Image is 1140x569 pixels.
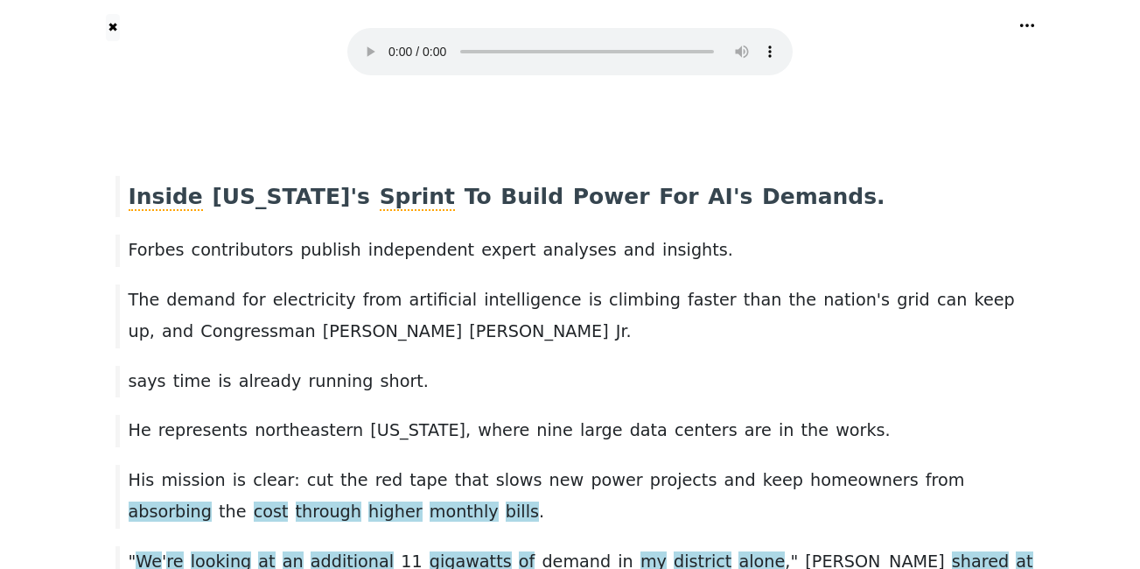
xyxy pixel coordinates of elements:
span: climbing [609,290,681,310]
span: time [173,371,211,391]
span: ' [350,184,357,211]
span: . [423,371,429,393]
span: centers [675,420,738,440]
span: is [589,290,602,310]
span: Sprint [380,184,455,211]
span: He [129,420,151,440]
span: monthly [430,502,499,523]
span: nine [536,420,572,440]
span: red [375,470,402,490]
span: that [455,470,489,490]
span: projects [650,470,717,490]
span: Power [573,184,650,209]
span: s [740,184,753,209]
span: works [836,420,885,440]
span: . [728,240,733,262]
span: mission [161,470,225,490]
span: intelligence [484,290,581,310]
span: the [340,470,368,490]
span: faster [688,290,737,310]
span: clear [253,470,294,490]
span: , [465,420,471,442]
span: short [381,371,423,391]
span: absorbing [129,502,212,523]
span: contributors [192,240,294,260]
span: [PERSON_NAME] [323,321,462,341]
span: ' [877,290,881,312]
span: Build [500,184,563,209]
span: nation [823,290,877,310]
span: is [233,470,246,490]
span: cut [307,470,333,490]
span: . [877,184,885,211]
span: and [162,321,193,341]
span: Demands [762,184,877,209]
span: . [626,321,632,343]
span: and [624,240,655,260]
span: AI [708,184,733,209]
span: The [129,290,160,310]
span: . [885,420,891,442]
span: keep [975,290,1015,310]
span: Inside [129,184,203,211]
span: independent [368,240,474,260]
span: [US_STATE] [370,420,465,440]
span: running [308,371,373,391]
span: Congressman [200,321,315,341]
span: higher [368,502,423,523]
span: already [239,371,302,391]
span: the [801,420,829,440]
span: and [724,470,756,490]
span: publish [300,240,360,260]
span: For [659,184,698,209]
span: keep [763,470,803,490]
span: cost [254,502,289,523]
span: from [926,470,965,490]
span: slows [496,470,542,490]
span: expert [481,240,535,260]
span: than [744,290,782,310]
span: , [150,321,155,343]
span: up [129,321,150,341]
span: electricity [273,290,356,310]
span: can [937,290,967,310]
span: To [465,184,492,209]
span: power [591,470,642,490]
span: [PERSON_NAME] [469,321,608,341]
span: homeowners [810,470,919,490]
span: insights [662,240,728,260]
span: ' [733,184,740,211]
span: large [580,420,623,440]
span: in [779,420,794,440]
span: . [539,502,544,523]
span: Forbes [129,240,185,260]
span: are [745,420,772,440]
span: from [363,290,402,310]
span: for [242,290,265,310]
span: says [129,371,166,391]
span: grid [897,290,930,310]
span: northeastern [255,420,363,440]
span: His [129,470,155,490]
span: demand [166,290,235,310]
span: the [789,290,817,310]
span: is [218,371,231,391]
span: : [294,470,299,492]
span: s [881,290,890,310]
span: analyses [543,240,617,260]
span: artificial [409,290,478,310]
span: represents [158,420,248,440]
span: [US_STATE] [212,184,350,209]
button: ✖ [106,14,121,41]
span: bills [506,502,539,523]
span: the [219,502,247,522]
span: through [296,502,361,523]
span: tape [409,470,447,490]
span: Jr [616,321,626,341]
span: where [478,420,529,440]
span: data [630,420,668,440]
span: new [549,470,584,490]
span: s [357,184,370,209]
